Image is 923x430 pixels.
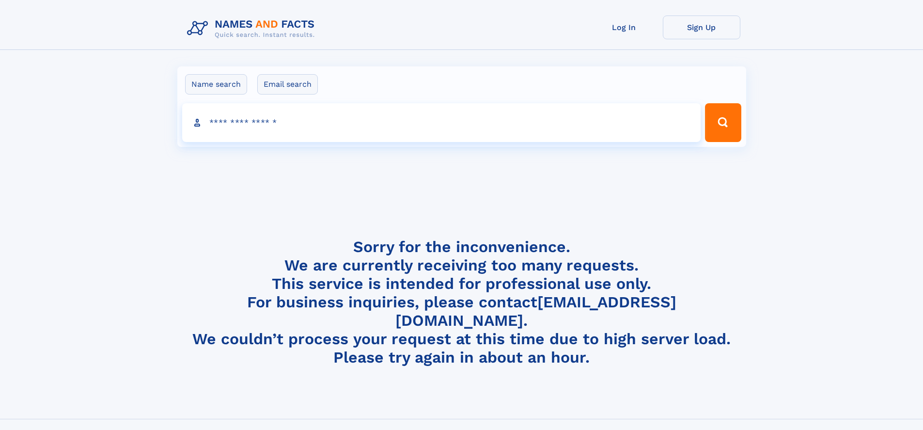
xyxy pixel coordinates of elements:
[705,103,741,142] button: Search Button
[395,293,676,330] a: [EMAIL_ADDRESS][DOMAIN_NAME]
[257,74,318,95] label: Email search
[182,103,701,142] input: search input
[585,16,663,39] a: Log In
[185,74,247,95] label: Name search
[663,16,740,39] a: Sign Up
[183,16,323,42] img: Logo Names and Facts
[183,238,740,367] h4: Sorry for the inconvenience. We are currently receiving too many requests. This service is intend...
